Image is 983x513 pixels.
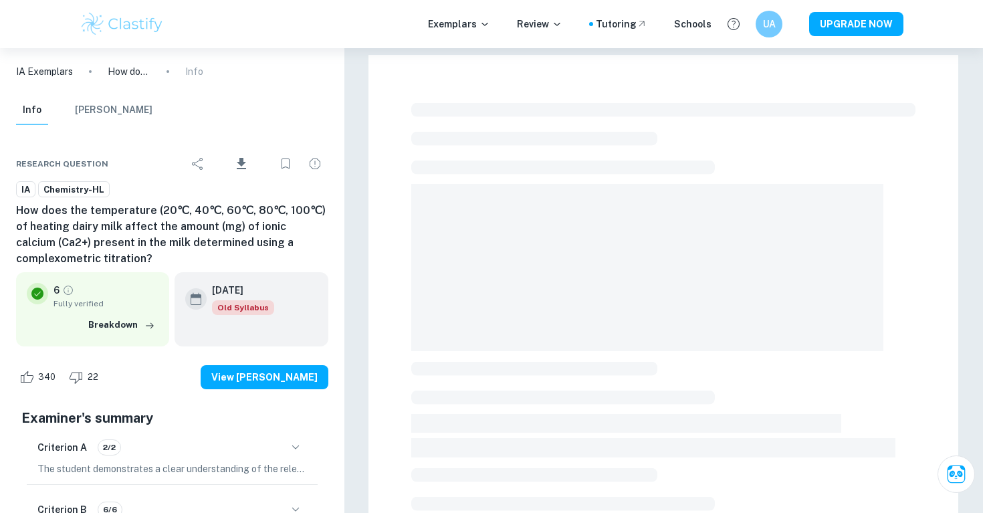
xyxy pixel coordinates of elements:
div: Starting from the May 2025 session, the Chemistry IA requirements have changed. It's OK to refer ... [212,300,274,315]
p: Exemplars [428,17,490,31]
h6: UA [762,17,777,31]
span: 2/2 [98,441,120,453]
a: Schools [674,17,712,31]
button: UA [756,11,782,37]
p: Info [185,64,203,79]
p: How does the temperature (20℃, 40℃, 60℃, 80℃, 100℃) of heating dairy milk affect the amount (mg) ... [108,64,150,79]
p: Review [517,17,562,31]
h5: Examiner's summary [21,408,323,428]
span: IA [17,183,35,197]
span: Old Syllabus [212,300,274,315]
img: Clastify logo [80,11,165,37]
button: Help and Feedback [722,13,745,35]
a: Chemistry-HL [38,181,110,198]
button: UPGRADE NOW [809,12,903,36]
p: 6 [53,283,60,298]
div: Bookmark [272,150,299,177]
button: View [PERSON_NAME] [201,365,328,389]
h6: How does the temperature (20℃, 40℃, 60℃, 80℃, 100℃) of heating dairy milk affect the amount (mg) ... [16,203,328,267]
a: IA [16,181,35,198]
a: Tutoring [596,17,647,31]
span: Fully verified [53,298,158,310]
div: Like [16,367,63,388]
button: [PERSON_NAME] [75,96,152,125]
a: Grade fully verified [62,284,74,296]
button: Ask Clai [938,455,975,493]
span: 340 [31,371,63,384]
button: Info [16,96,48,125]
h6: Criterion A [37,440,87,455]
div: Report issue [302,150,328,177]
span: 22 [80,371,106,384]
span: Chemistry-HL [39,183,109,197]
div: Share [185,150,211,177]
span: Research question [16,158,108,170]
h6: [DATE] [212,283,263,298]
div: Dislike [66,367,106,388]
p: The student demonstrates a clear understanding of the relevance of the chosen topic and research ... [37,461,307,476]
a: IA Exemplars [16,64,73,79]
button: Breakdown [85,315,158,335]
div: Download [214,146,269,181]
